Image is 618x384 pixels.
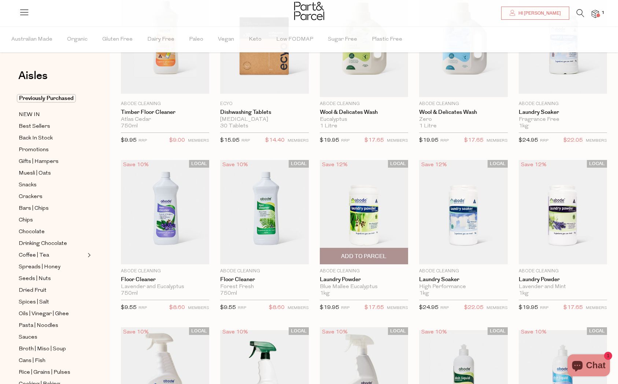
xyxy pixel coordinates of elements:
span: $17.65 [464,136,484,145]
span: $9.55 [121,305,137,310]
div: Save 10% [519,327,549,337]
a: Wool & Delicates Wash [419,109,507,116]
span: Chips [19,216,33,225]
span: Hi [PERSON_NAME] [517,10,561,16]
span: Promotions [19,146,49,154]
p: Ecyo [220,101,308,107]
a: Promotions [19,145,85,154]
small: RRP [540,139,548,143]
a: Bars | Chips [19,204,85,213]
a: Drinking Chocolate [19,239,85,248]
div: Blue Mallee Eucalyptus [320,284,408,290]
span: $22.05 [464,303,484,313]
span: 1kg [320,290,330,297]
span: $19.95 [419,138,438,143]
div: Save 12% [519,160,549,170]
a: 1 [592,10,599,18]
p: Abode Cleaning [320,101,408,107]
button: Add To Parcel [320,248,408,264]
small: RRP [138,139,147,143]
img: Floor Cleaner [220,160,308,264]
span: Bars | Chips [19,204,49,213]
a: Best Sellers [19,122,85,131]
span: $9.55 [220,305,236,310]
a: Dishwashing Tablets [220,109,308,116]
span: Keto [249,27,262,52]
a: Pasta | Noodles [19,321,85,330]
p: Abode Cleaning [419,268,507,275]
a: Wool & Delicates Wash [320,109,408,116]
span: Add To Parcel [341,253,386,260]
div: Save 10% [320,327,350,337]
small: MEMBERS [486,139,508,143]
a: Rice | Grains | Pulses [19,368,85,377]
a: Snacks [19,180,85,190]
small: MEMBERS [288,139,309,143]
button: Expand/Collapse Coffee | Tea [86,251,91,260]
small: RRP [341,139,349,143]
small: RRP [540,306,548,310]
span: 750ml [121,290,138,297]
span: Dairy Free [147,27,174,52]
div: Save 10% [121,160,151,170]
small: MEMBERS [188,306,209,310]
small: MEMBERS [586,306,607,310]
span: NEW IN [19,111,40,119]
small: RRP [238,306,246,310]
span: $24.95 [419,305,438,310]
a: NEW IN [19,110,85,119]
div: Zero [419,116,507,123]
img: Laundry Powder [519,160,607,264]
span: $14.40 [265,136,285,145]
a: Laundry Soaker [519,109,607,116]
span: Oils | Vinegar | Ghee [19,310,69,318]
small: RRP [440,306,449,310]
span: Plastic Free [372,27,402,52]
small: MEMBERS [387,139,408,143]
a: Previously Purchased [19,94,85,103]
span: Back In Stock [19,134,53,143]
span: Vegan [218,27,234,52]
a: Timber Floor Cleaner [121,109,209,116]
span: $17.65 [364,136,384,145]
a: Cans | Fish [19,356,85,365]
a: Laundry Soaker [419,276,507,283]
span: Seeds | Nuts [19,275,51,283]
a: Floor Cleaner [121,276,209,283]
span: Cans | Fish [19,357,45,365]
img: Laundry Soaker [419,160,507,264]
span: Sugar Free [328,27,357,52]
p: Abode Cleaning [121,268,209,275]
span: $9.95 [121,138,137,143]
a: Seeds | Nuts [19,274,85,283]
span: $8.60 [269,303,285,313]
span: Rice | Grains | Pulses [19,368,70,377]
span: Previously Purchased [17,94,76,102]
p: Abode Cleaning [419,101,507,107]
span: Chocolate [19,228,45,236]
span: Drinking Chocolate [19,239,67,248]
div: Save 10% [121,327,151,337]
div: Save 12% [419,160,449,170]
span: $19.95 [320,138,339,143]
img: Laundry Powder [320,160,408,264]
span: Australian Made [11,27,52,52]
span: 750ml [220,290,237,297]
a: Chocolate [19,227,85,236]
div: Eucalyptus [320,116,408,123]
a: Aisles [18,70,48,89]
p: Abode Cleaning [220,268,308,275]
span: Best Sellers [19,122,50,131]
span: Paleo [189,27,203,52]
span: 30 Tablets [220,123,248,130]
p: Abode Cleaning [320,268,408,275]
small: MEMBERS [387,306,408,310]
span: $8.60 [169,303,185,313]
span: $22.05 [563,136,583,145]
span: $17.65 [364,303,384,313]
div: Lavender and Mint [519,284,607,290]
span: Muesli | Oats [19,169,51,178]
small: RRP [341,306,349,310]
span: Snacks [19,181,37,190]
span: Gifts | Hampers [19,157,59,166]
